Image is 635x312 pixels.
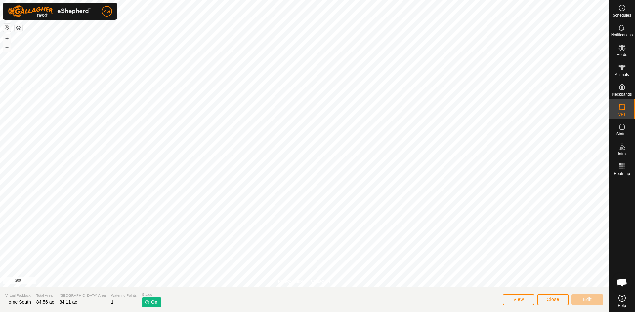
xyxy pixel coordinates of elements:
span: 1 [111,299,114,305]
span: View [513,297,524,302]
a: Help [609,292,635,310]
div: Open chat [612,272,632,292]
a: Contact Us [311,278,330,284]
span: Virtual Paddock [5,293,31,298]
button: Close [537,294,569,305]
span: Status [616,132,627,136]
button: View [503,294,534,305]
span: Total Area [36,293,54,298]
img: turn-on [145,299,150,305]
span: Heatmap [614,172,630,176]
span: 84.56 ac [36,299,54,305]
span: AG [104,8,110,15]
span: Close [547,297,559,302]
span: Edit [583,297,592,302]
span: VPs [618,112,625,116]
span: On [151,299,157,306]
span: Watering Points [111,293,137,298]
span: [GEOGRAPHIC_DATA] Area [60,293,106,298]
span: Help [618,304,626,308]
span: Animals [615,73,629,77]
button: Map Layers [15,24,22,32]
button: + [3,35,11,43]
span: Home South [5,299,31,305]
span: Infra [618,152,626,156]
span: 84.11 ac [60,299,77,305]
a: Privacy Policy [278,278,303,284]
span: Herds [616,53,627,57]
span: Neckbands [612,92,632,96]
img: Gallagher Logo [8,5,91,17]
span: Schedules [613,13,631,17]
button: Reset Map [3,24,11,32]
span: Status [142,292,161,297]
button: – [3,43,11,51]
span: Notifications [611,33,633,37]
button: Edit [571,294,603,305]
